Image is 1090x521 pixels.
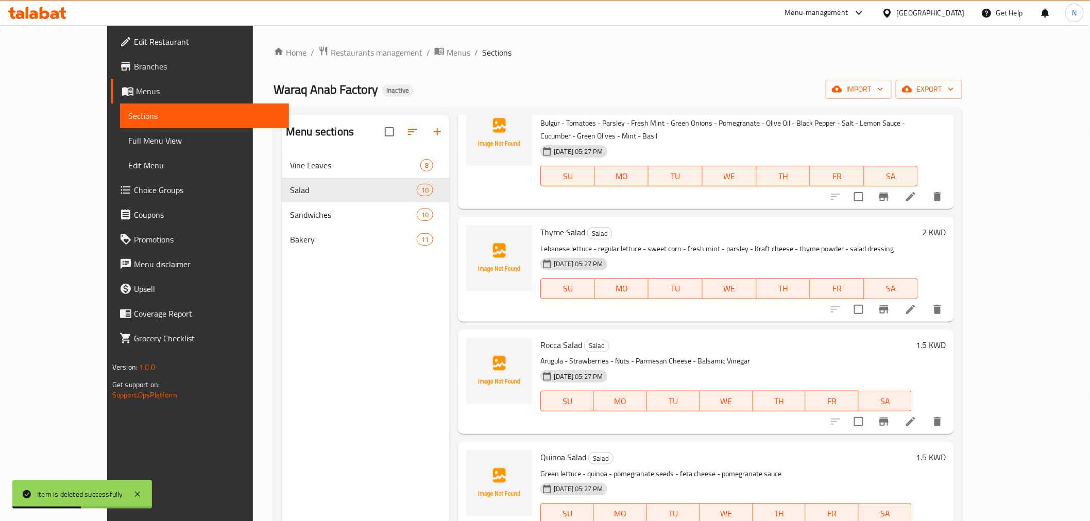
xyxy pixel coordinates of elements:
[540,117,918,143] p: Bulgur - Tomatoes - Parsley - Fresh Mint - Green Onions - Pomegranate - Olive Oil - Black Pepper ...
[545,281,590,296] span: SU
[550,372,607,381] span: [DATE] 05:27 PM
[922,225,946,239] h6: 2 KWD
[120,103,289,128] a: Sections
[810,279,864,299] button: FR
[134,332,281,344] span: Grocery Checklist
[420,159,433,171] div: items
[1072,7,1077,19] span: N
[848,411,870,432] span: Select to update
[311,46,314,59] li: /
[466,225,532,291] img: Thyme Salad
[864,166,918,186] button: SA
[649,166,703,186] button: TU
[848,186,870,207] span: Select to update
[111,178,289,202] a: Choice Groups
[896,80,962,99] button: export
[540,449,586,465] span: Quinoa Salad
[434,46,470,59] a: Menus
[588,228,612,239] span: Salad
[863,506,908,521] span: SA
[282,149,450,256] nav: Menu sections
[757,394,802,409] span: TH
[282,202,450,227] div: Sandwiches10
[425,119,450,144] button: Add section
[274,78,378,101] span: Waraq Anab Factory
[753,391,806,411] button: TH
[274,46,962,59] nav: breadcrumb
[545,394,590,409] span: SU
[37,489,123,500] div: Item is deleted successfully
[814,169,860,184] span: FR
[925,297,950,322] button: delete
[282,153,450,178] div: Vine Leaves8
[589,453,613,464] span: Salad
[810,506,855,521] span: FR
[905,415,917,428] a: Edit menu item
[540,166,594,186] button: SU
[599,281,645,296] span: MO
[421,161,433,170] span: 8
[111,301,289,326] a: Coverage Report
[651,506,696,521] span: TU
[649,279,703,299] button: TU
[466,100,532,166] img: Mexican Tabbouleh
[136,85,281,97] span: Menus
[417,209,433,221] div: items
[584,340,609,352] div: Salad
[904,83,954,96] span: export
[757,166,811,186] button: TH
[290,233,417,246] span: Bakery
[863,394,908,409] span: SA
[897,7,965,19] div: [GEOGRAPHIC_DATA]
[550,259,607,269] span: [DATE] 05:27 PM
[111,252,289,276] a: Menu disclaimer
[466,338,532,404] img: Rocca Salad
[925,409,950,434] button: delete
[848,299,870,320] span: Select to update
[905,190,917,203] a: Edit menu item
[134,184,281,196] span: Choice Groups
[282,227,450,252] div: Bakery11
[474,46,478,59] li: /
[482,46,512,59] span: Sections
[120,153,289,178] a: Edit Menu
[128,134,281,147] span: Full Menu View
[859,391,912,411] button: SA
[864,279,918,299] button: SA
[905,303,917,316] a: Edit menu item
[134,233,281,246] span: Promotions
[785,7,848,19] div: Menu-management
[594,391,647,411] button: MO
[466,450,532,516] img: Quinoa Salad
[274,46,306,59] a: Home
[872,184,896,209] button: Branch-specific-item
[128,110,281,122] span: Sections
[417,184,433,196] div: items
[595,166,649,186] button: MO
[540,337,582,353] span: Rocca Salad
[540,242,918,255] p: Lebanese lettuce - regular lettuce - sweet corn - fresh mint - parsley - Kraft cheese - thyme pow...
[120,128,289,153] a: Full Menu View
[134,209,281,221] span: Coupons
[111,202,289,227] a: Coupons
[111,54,289,79] a: Branches
[550,147,607,157] span: [DATE] 05:27 PM
[757,506,802,521] span: TH
[417,210,433,220] span: 10
[585,340,609,352] span: Salad
[447,46,470,59] span: Menus
[128,159,281,171] span: Edit Menu
[587,227,612,239] div: Salad
[653,281,699,296] span: TU
[703,166,757,186] button: WE
[417,235,433,245] span: 11
[111,29,289,54] a: Edit Restaurant
[761,281,807,296] span: TH
[588,452,614,464] div: Salad
[111,227,289,252] a: Promotions
[599,169,645,184] span: MO
[925,184,950,209] button: delete
[540,467,912,480] p: Green lettuce - quinoa - pomegranate seeds - feta cheese - pomegranate sauce
[598,394,643,409] span: MO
